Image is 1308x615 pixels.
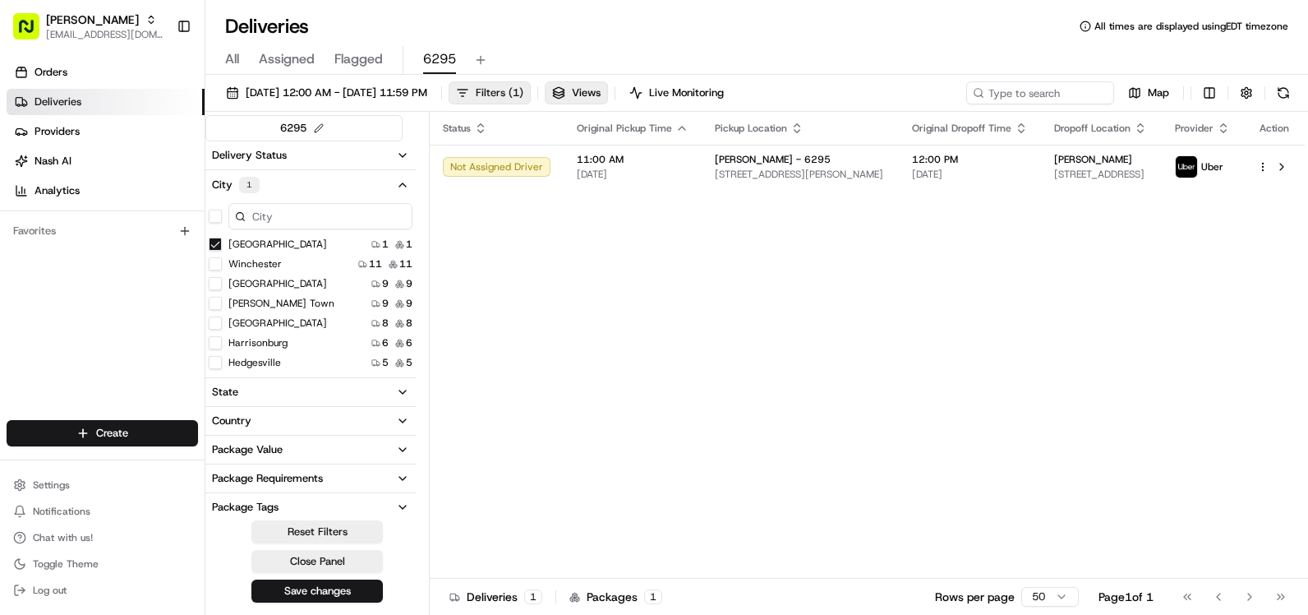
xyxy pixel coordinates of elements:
div: 💻 [139,240,152,253]
button: Filters(1) [449,81,531,104]
a: Analytics [7,178,205,204]
span: Pickup Location [715,122,787,135]
span: [DATE] [912,168,1028,181]
span: [STREET_ADDRESS][PERSON_NAME] [715,168,886,181]
label: [PERSON_NAME] Town [228,297,334,310]
span: [DATE] [577,168,689,181]
a: Providers [7,118,205,145]
span: Filters [476,86,523,100]
span: 6 [382,336,389,349]
div: 1 [524,590,542,604]
span: Original Dropoff Time [912,122,1011,135]
span: 9 [406,277,412,290]
label: Winchester [228,257,282,271]
button: [PERSON_NAME] [46,12,139,28]
button: Start new chat [279,162,299,182]
span: 9 [382,277,389,290]
button: Package Requirements [205,465,416,492]
div: Start new chat [56,157,269,173]
button: Views [545,81,608,104]
div: 1 [239,177,260,193]
div: Favorites [7,218,198,244]
span: Pylon [163,279,199,291]
span: Chat with us! [33,531,93,544]
input: Type to search [966,81,1114,104]
span: [PERSON_NAME] - 6295 [715,153,831,166]
button: Toggle Theme [7,553,198,576]
span: Assigned [259,49,315,69]
span: Map [1148,86,1169,100]
span: Dropoff Location [1054,122,1131,135]
button: Save changes [251,580,383,603]
span: Notifications [33,505,90,518]
span: Nash AI [35,154,71,169]
img: 1736555255976-a54dd68f-1ca7-489b-9aae-adbdc363a1c4 [16,157,46,187]
span: Views [572,86,601,100]
span: Settings [33,479,70,492]
button: Create [7,420,198,446]
a: Orders [7,59,205,86]
div: We're available if you need us! [56,173,208,187]
button: Package Tags [205,493,416,521]
span: Providers [35,124,80,139]
span: 8 [382,317,389,330]
a: Deliveries [7,89,205,115]
span: 11 [369,257,382,271]
span: 11 [399,257,412,271]
span: Log out [33,584,67,597]
span: [DATE] 12:00 AM - [DATE] 11:59 PM [246,86,427,100]
span: 12:00 PM [912,153,1028,166]
button: [PERSON_NAME][EMAIL_ADDRESS][DOMAIN_NAME] [7,7,170,46]
div: Action [1257,122,1292,135]
span: Uber [1201,160,1223,173]
button: [EMAIL_ADDRESS][DOMAIN_NAME] [46,28,163,41]
span: Knowledge Base [33,238,126,255]
a: Powered byPylon [116,278,199,291]
label: [GEOGRAPHIC_DATA] [228,317,327,330]
span: Deliveries [35,95,81,109]
div: Package Requirements [212,471,323,486]
button: Package Value [205,436,416,464]
span: 5 [406,356,412,369]
a: 💻API Documentation [132,232,270,261]
button: Settings [7,474,198,497]
button: [DATE] 12:00 AM - [DATE] 11:59 PM [219,81,435,104]
label: Harrisonburg [228,336,288,349]
span: 1 [382,238,389,251]
a: 📗Knowledge Base [10,232,132,261]
button: Close Panel [251,550,383,573]
img: profile_uber_ahold_partner.png [1176,156,1197,178]
div: Package Tags [212,500,279,515]
span: Flagged [334,49,383,69]
span: 9 [382,297,389,310]
label: [GEOGRAPHIC_DATA] [228,238,327,251]
div: Delivery Status [212,148,287,163]
span: Analytics [35,183,80,198]
span: Provider [1175,122,1214,135]
img: Nash [16,16,49,49]
span: [STREET_ADDRESS] [1054,168,1149,181]
button: Live Monitoring [622,81,731,104]
span: Create [96,426,128,441]
span: ( 1 ) [509,86,523,100]
span: 8 [406,317,412,330]
a: Nash AI [7,148,205,174]
div: State [212,385,238,400]
button: City1 [205,170,416,200]
button: Chat with us! [7,526,198,549]
label: Hedgesville [228,356,281,369]
span: Live Monitoring [649,86,724,100]
div: Package Value [212,442,283,457]
button: Refresh [1272,81,1295,104]
label: [GEOGRAPHIC_DATA] [228,277,327,290]
div: Country [212,414,251,428]
button: State [205,378,416,406]
p: Rows per page [935,589,1015,605]
div: Page 1 of 1 [1098,589,1154,605]
button: Map [1121,81,1177,104]
span: 1 [406,238,412,251]
span: API Documentation [155,238,264,255]
button: Log out [7,579,198,602]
